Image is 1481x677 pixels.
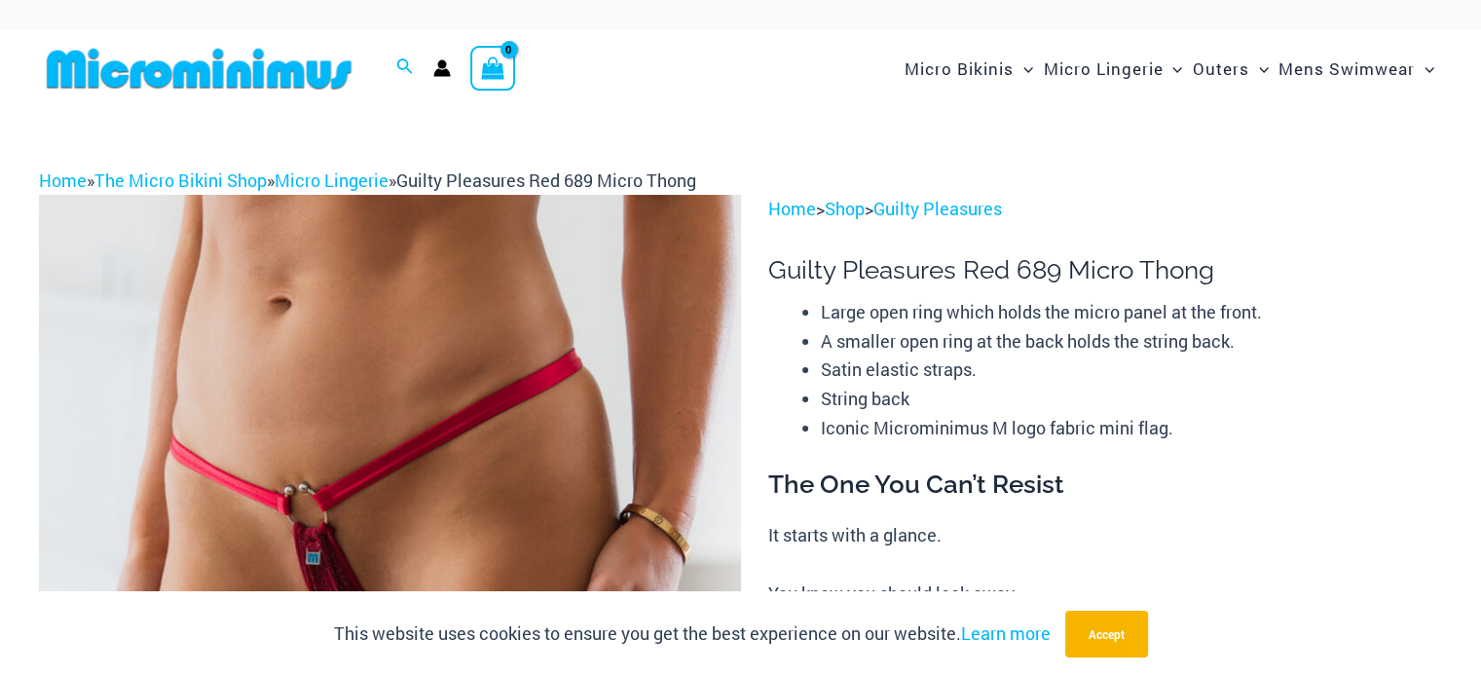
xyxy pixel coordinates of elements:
a: Mens SwimwearMenu ToggleMenu Toggle [1274,39,1439,98]
a: OutersMenu ToggleMenu Toggle [1188,39,1274,98]
a: Home [768,197,816,220]
span: Menu Toggle [1415,44,1434,94]
a: Search icon link [396,56,414,81]
a: Shop [825,197,865,220]
a: Account icon link [433,59,451,77]
a: Guilty Pleasures [873,197,1002,220]
li: Satin elastic straps. [821,356,1442,385]
span: Micro Bikinis [905,44,1014,94]
nav: Site Navigation [897,36,1442,101]
li: Large open ring which holds the micro panel at the front. [821,298,1442,327]
button: Accept [1065,611,1148,658]
span: Menu Toggle [1163,44,1182,94]
span: » » » [39,169,696,192]
p: This website uses cookies to ensure you get the best experience on our website. [334,620,1051,649]
h3: The One You Can’t Resist [768,469,1442,502]
a: Micro Lingerie [275,169,389,192]
a: Learn more [961,621,1051,645]
a: Home [39,169,87,192]
li: A smaller open ring at the back holds the string back. [821,327,1442,357]
span: Mens Swimwear [1278,44,1415,94]
a: Micro LingerieMenu ToggleMenu Toggle [1038,39,1187,98]
span: Guilty Pleasures Red 689 Micro Thong [396,169,696,192]
a: Micro BikinisMenu ToggleMenu Toggle [900,39,1038,98]
a: The Micro Bikini Shop [94,169,267,192]
li: Iconic Microminimus M logo fabric mini flag. [821,414,1442,443]
span: Menu Toggle [1014,44,1033,94]
span: Outers [1193,44,1249,94]
h1: Guilty Pleasures Red 689 Micro Thong [768,255,1442,285]
img: MM SHOP LOGO FLAT [39,47,359,91]
span: Micro Lingerie [1043,44,1163,94]
a: View Shopping Cart, empty [470,46,515,91]
p: > > [768,195,1442,224]
li: String back [821,385,1442,414]
span: Menu Toggle [1249,44,1269,94]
